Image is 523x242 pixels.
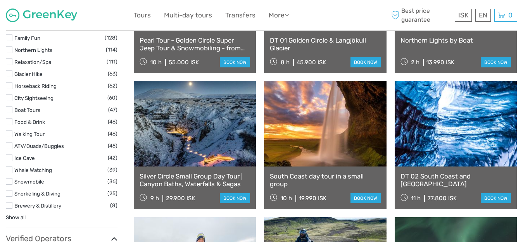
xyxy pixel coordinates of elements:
span: 10 h [150,59,162,66]
a: book now [220,193,250,203]
div: 29.900 ISK [166,195,195,202]
span: 8 h [281,59,290,66]
a: Walking Tour [14,131,45,137]
span: 2 h [411,59,419,66]
a: Multi-day tours [164,10,212,21]
span: (111) [107,57,117,66]
span: (128) [105,33,117,42]
a: Boat Tours [14,107,40,113]
a: Northern Lights [14,47,52,53]
a: book now [350,57,381,67]
a: DT 02 South Coast and [GEOGRAPHIC_DATA] [400,172,511,188]
span: ISK [458,11,468,19]
a: Silver Circle Small Group Day Tour | Canyon Baths, Waterfalls & Sagas [140,172,250,188]
span: (45) [108,141,117,150]
span: Best price guarantee [389,7,453,24]
a: Snorkeling & Diving [14,191,60,197]
a: Glacier Hike [14,71,43,77]
a: book now [481,193,511,203]
span: (36) [107,177,117,186]
a: ATV/Quads/Buggies [14,143,64,149]
a: City Sightseeing [14,95,54,101]
span: (114) [106,45,117,54]
a: Northern Lights by Boat [400,36,511,44]
div: 13.990 ISK [426,59,454,66]
span: (39) [107,165,117,174]
a: Snowmobile [14,178,44,185]
a: More [269,10,289,21]
img: 1287-122375c5-1c4a-481d-9f75-0ef7bf1191bb_logo_small.jpg [6,9,77,22]
span: (63) [108,69,117,78]
span: 10 h [281,195,292,202]
span: (60) [107,93,117,102]
a: Tours [134,10,151,21]
a: Family Fun [14,35,40,41]
a: Relaxation/Spa [14,59,51,65]
span: 0 [507,11,514,19]
span: (42) [108,153,117,162]
span: 9 h [150,195,159,202]
span: 11 h [411,195,421,202]
a: book now [350,193,381,203]
div: 45.900 ISK [297,59,326,66]
div: EN [475,9,491,22]
a: Whale Watching [14,167,52,173]
span: (46) [108,117,117,126]
a: Transfers [225,10,255,21]
div: 77.800 ISK [428,195,457,202]
a: book now [220,57,250,67]
a: DT 01 Golden Circle & Langjökull Glacier [270,36,380,52]
a: South Coast day tour in a small group [270,172,380,188]
a: Horseback Riding [14,83,57,89]
div: 19.990 ISK [299,195,326,202]
span: (46) [108,129,117,138]
a: book now [481,57,511,67]
a: Pearl Tour - Golden Circle Super Jeep Tour & Snowmobiling - from [GEOGRAPHIC_DATA] [140,36,250,52]
span: (8) [110,201,117,210]
a: Show all [6,214,26,220]
a: Food & Drink [14,119,45,125]
a: Ice Cave [14,155,35,161]
span: (47) [108,105,117,114]
span: (25) [107,189,117,198]
span: (62) [108,81,117,90]
a: Brewery & Distillery [14,203,61,209]
div: 55.000 ISK [169,59,199,66]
